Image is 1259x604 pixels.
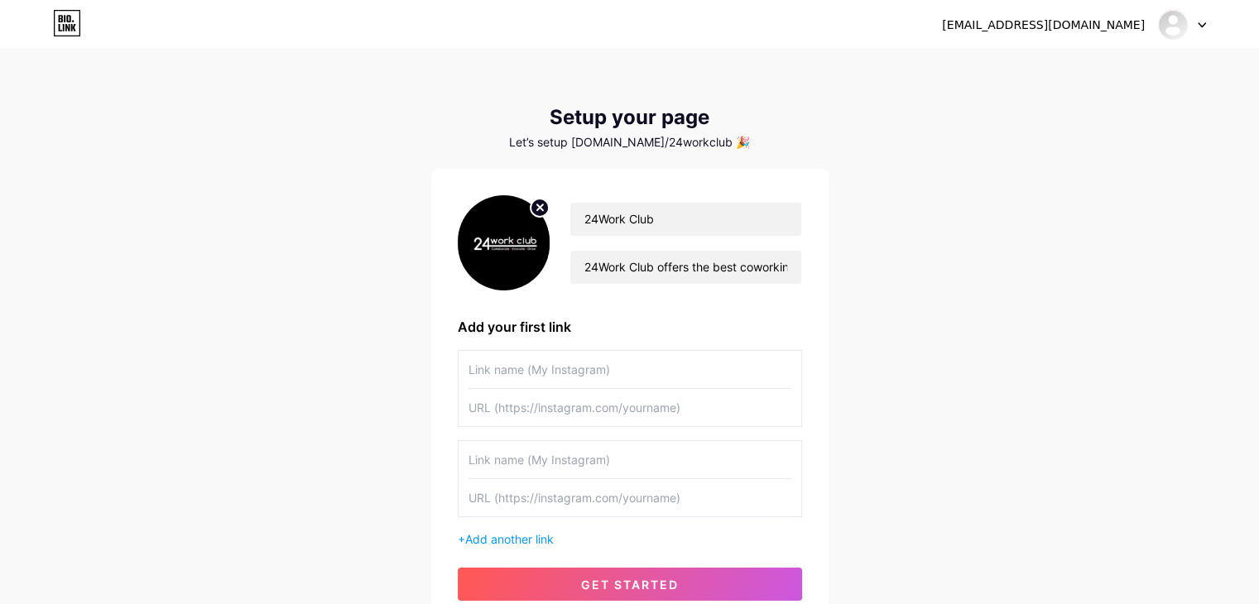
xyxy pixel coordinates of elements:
[469,351,791,388] input: Link name (My Instagram)
[570,203,800,236] input: Your name
[458,317,802,337] div: Add your first link
[942,17,1145,34] div: [EMAIL_ADDRESS][DOMAIN_NAME]
[458,530,802,548] div: +
[431,136,829,149] div: Let’s setup [DOMAIN_NAME]/24workclub 🎉
[431,106,829,129] div: Setup your page
[581,578,679,592] span: get started
[458,568,802,601] button: get started
[469,479,791,516] input: URL (https://instagram.com/yourname)
[465,532,554,546] span: Add another link
[570,251,800,284] input: bio
[1157,9,1189,41] img: 24workclub
[458,195,550,290] img: profile pic
[469,441,791,478] input: Link name (My Instagram)
[469,389,791,426] input: URL (https://instagram.com/yourname)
